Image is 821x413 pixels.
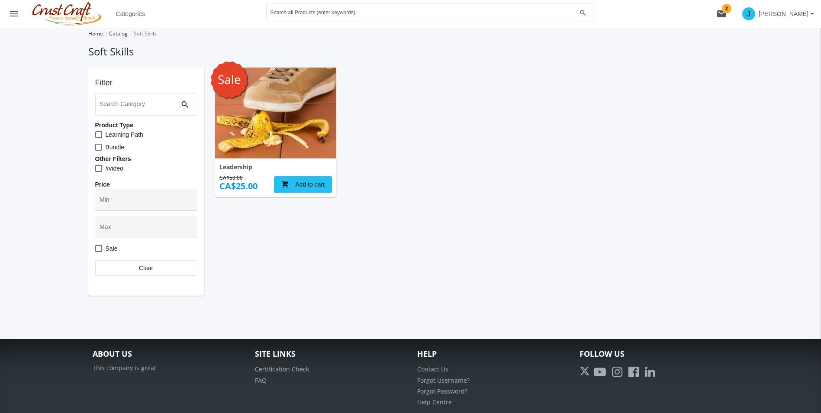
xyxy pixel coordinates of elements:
div: CA$25.00 [219,180,258,193]
span: J [742,7,755,20]
b: Product Type [95,122,133,129]
img: product image [215,68,337,158]
b: Price [95,181,110,188]
h4: Follow Us [580,350,729,358]
span: Learning Path [106,129,143,140]
li: Soft Skills [128,28,157,40]
a: Forgot Password? [417,387,467,395]
span: [PERSON_NAME] [759,6,808,22]
h4: About Us [93,350,242,358]
div: Leadership [219,163,332,171]
h4: Filter [95,79,197,87]
h4: Site Links [255,350,404,358]
span: Clear [102,261,190,275]
mat-icon: menu [9,9,19,19]
a: FAQ [255,376,267,384]
a: Home [88,30,103,37]
span: Bundle [106,142,125,152]
button: Clear [95,260,197,276]
span: #video [106,163,123,174]
a: Help Centre [417,398,452,406]
span: Add to cart [281,177,325,192]
mat-icon: mail [716,9,727,19]
a: Contact Us [417,365,448,373]
p: This company is great [93,364,242,372]
mat-icon: search [180,100,190,110]
span: Sale [218,59,241,100]
img: logo.png [28,2,106,26]
h4: Help [417,350,567,358]
button: Add to cart [274,176,332,193]
b: Other Filters [95,155,131,162]
mat-icon: shopping_cart [281,177,290,192]
a: Catalog [109,30,128,37]
a: Certification Check [255,365,309,373]
span: Categories [116,6,145,22]
a: Forgot Username? [417,376,470,384]
mat-icon: search [578,9,588,17]
span: Sale [106,243,118,254]
div: CA$50.00 [219,176,258,180]
h1: Soft Skills [88,44,733,59]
